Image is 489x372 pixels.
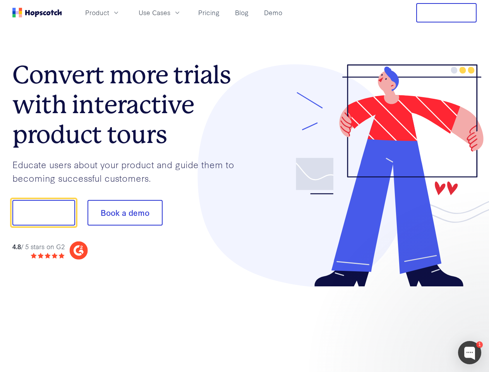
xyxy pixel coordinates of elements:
a: Pricing [195,6,223,19]
button: Book a demo [88,200,163,226]
a: Demo [261,6,285,19]
button: Free Trial [416,3,477,22]
div: 1 [476,341,483,348]
span: Product [85,8,109,17]
div: / 5 stars on G2 [12,242,65,251]
span: Use Cases [139,8,170,17]
button: Show me! [12,200,75,226]
p: Educate users about your product and guide them to becoming successful customers. [12,158,245,184]
button: Use Cases [134,6,186,19]
a: Blog [232,6,252,19]
strong: 4.8 [12,242,21,251]
a: Home [12,8,62,17]
h1: Convert more trials with interactive product tours [12,60,245,149]
button: Product [81,6,125,19]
